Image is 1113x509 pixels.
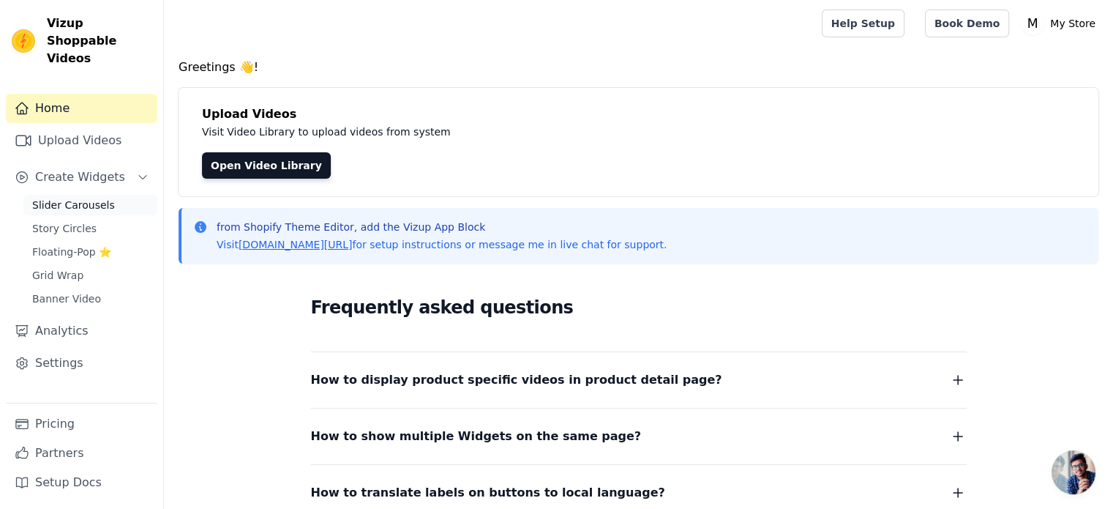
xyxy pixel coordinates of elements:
span: Floating-Pop ⭐ [32,245,111,259]
span: Grid Wrap [32,268,83,283]
img: Vizup [12,29,35,53]
p: My Store [1044,10,1101,37]
p: from Shopify Theme Editor, add the Vizup App Block [217,220,667,234]
a: Pricing [6,409,157,439]
h2: Frequently asked questions [311,293,967,322]
a: Setup Docs [6,468,157,497]
button: How to display product specific videos in product detail page? [311,370,967,390]
span: Story Circles [32,221,97,236]
button: Create Widgets [6,163,157,192]
span: Vizup Shoppable Videos [47,15,151,67]
span: Slider Carousels [32,198,115,212]
a: Book Demo [925,10,1009,37]
span: How to translate labels on buttons to local language? [311,483,665,503]
a: Help Setup [822,10,904,37]
p: Visit Video Library to upload videos from system [202,123,858,141]
a: Partners [6,439,157,468]
button: M My Store [1021,10,1101,37]
a: Story Circles [23,218,157,239]
span: Banner Video [32,291,101,306]
a: Settings [6,349,157,378]
a: Floating-Pop ⭐ [23,242,157,262]
a: Analytics [6,316,157,346]
button: How to show multiple Widgets on the same page? [311,426,967,447]
div: Open chat [1052,450,1095,494]
span: Create Widgets [35,168,125,186]
h4: Greetings 👋! [179,59,1098,76]
text: M [1027,16,1038,31]
p: Visit for setup instructions or message me in live chat for support. [217,237,667,252]
a: Grid Wrap [23,265,157,286]
span: How to show multiple Widgets on the same page? [311,426,642,447]
button: How to translate labels on buttons to local language? [311,483,967,503]
a: [DOMAIN_NAME][URL] [239,239,353,250]
a: Upload Videos [6,126,157,155]
a: Open Video Library [202,152,331,179]
h4: Upload Videos [202,105,1075,123]
a: Slider Carousels [23,195,157,215]
span: How to display product specific videos in product detail page? [311,370,722,390]
a: Banner Video [23,289,157,309]
a: Home [6,94,157,123]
